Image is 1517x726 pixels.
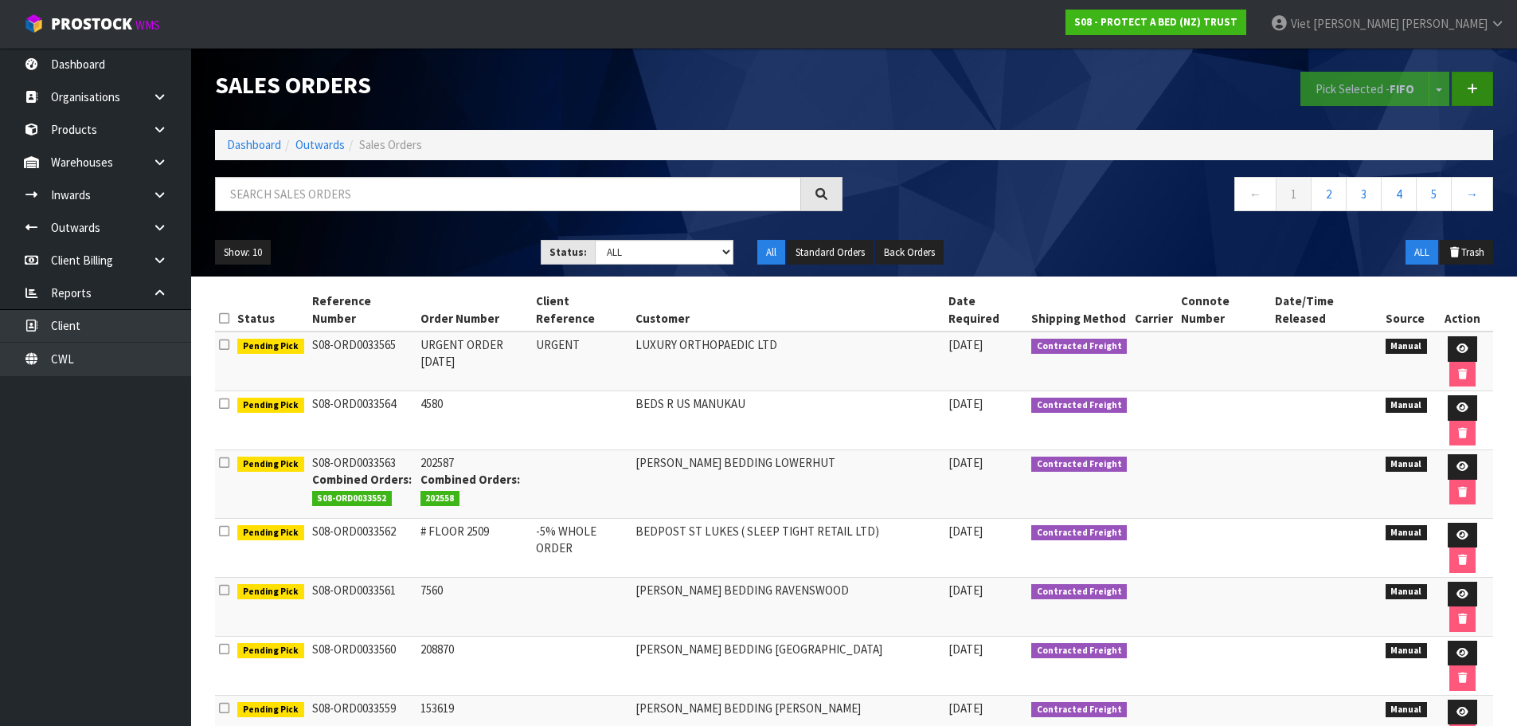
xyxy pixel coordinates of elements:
td: -5% WHOLE ORDER [532,518,631,577]
td: BEDPOST ST LUKES ( SLEEP TIGHT RETAIL LTD) [631,518,944,577]
td: 208870 [416,636,532,695]
td: LUXURY ORTHOPAEDIC LTD [631,332,944,391]
span: Contracted Freight [1031,398,1128,414]
span: Manual [1386,584,1428,600]
td: BEDS R US MANUKAU [631,391,944,450]
span: Sales Orders [359,137,422,152]
strong: Combined Orders: [420,472,520,487]
span: [DATE] [948,455,983,470]
span: Manual [1386,339,1428,355]
th: Order Number [416,288,532,332]
span: Pending Pick [237,702,304,718]
td: URGENT [532,332,631,391]
a: S08 - PROTECT A BED (NZ) TRUST [1065,10,1246,35]
td: S08-ORD0033563 [308,450,416,519]
span: [DATE] [948,700,983,716]
td: 7560 [416,577,532,636]
button: Standard Orders [787,240,874,265]
th: Date Required [944,288,1027,332]
span: [DATE] [948,642,983,657]
strong: Status: [549,245,587,259]
th: Connote Number [1177,288,1271,332]
button: All [757,240,785,265]
span: Viet [PERSON_NAME] [1291,16,1399,31]
a: Dashboard [227,137,281,152]
th: Shipping Method [1027,288,1132,332]
th: Carrier [1131,288,1177,332]
td: S08-ORD0033560 [308,636,416,695]
span: Manual [1386,702,1428,718]
th: Customer [631,288,944,332]
td: S08-ORD0033565 [308,332,416,391]
span: Manual [1386,457,1428,473]
span: Pending Pick [237,525,304,541]
strong: FIFO [1390,81,1414,96]
img: cube-alt.png [24,14,44,33]
th: Date/Time Released [1271,288,1381,332]
span: Pending Pick [237,643,304,659]
a: ← [1234,177,1277,211]
nav: Page navigation [866,177,1494,216]
span: [DATE] [948,524,983,539]
span: Contracted Freight [1031,584,1128,600]
td: S08-ORD0033562 [308,518,416,577]
span: Contracted Freight [1031,643,1128,659]
span: [DATE] [948,583,983,598]
span: Pending Pick [237,584,304,600]
td: [PERSON_NAME] BEDDING LOWERHUT [631,450,944,519]
span: Manual [1386,643,1428,659]
span: [PERSON_NAME] [1402,16,1488,31]
span: Manual [1386,398,1428,414]
span: Pending Pick [237,457,304,473]
span: S08-ORD0033552 [312,491,393,507]
a: 5 [1416,177,1452,211]
td: [PERSON_NAME] BEDDING RAVENSWOOD [631,577,944,636]
td: 4580 [416,391,532,450]
span: [DATE] [948,337,983,352]
a: Outwards [295,137,345,152]
th: Status [233,288,308,332]
span: Contracted Freight [1031,339,1128,355]
span: 202558 [420,491,460,507]
td: URGENT ORDER [DATE] [416,332,532,391]
td: 202587 [416,450,532,519]
th: Client Reference [532,288,631,332]
small: WMS [135,18,160,33]
span: ProStock [51,14,132,34]
span: Pending Pick [237,398,304,414]
td: [PERSON_NAME] BEDDING [GEOGRAPHIC_DATA] [631,636,944,695]
a: 2 [1311,177,1347,211]
input: Search sales orders [215,177,801,211]
button: ALL [1406,240,1438,265]
button: Pick Selected -FIFO [1300,72,1429,106]
span: [DATE] [948,396,983,411]
span: Contracted Freight [1031,525,1128,541]
a: 3 [1346,177,1382,211]
td: S08-ORD0033561 [308,577,416,636]
td: S08-ORD0033564 [308,391,416,450]
a: 4 [1381,177,1417,211]
span: Pending Pick [237,339,304,355]
a: 1 [1276,177,1312,211]
td: # FLOOR 2509 [416,518,532,577]
span: Contracted Freight [1031,702,1128,718]
span: Contracted Freight [1031,457,1128,473]
button: Trash [1440,240,1493,265]
button: Back Orders [875,240,944,265]
th: Source [1382,288,1432,332]
h1: Sales Orders [215,72,843,98]
strong: S08 - PROTECT A BED (NZ) TRUST [1074,15,1237,29]
span: Manual [1386,525,1428,541]
a: → [1451,177,1493,211]
th: Reference Number [308,288,416,332]
th: Action [1431,288,1493,332]
strong: Combined Orders: [312,472,412,487]
button: Show: 10 [215,240,271,265]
